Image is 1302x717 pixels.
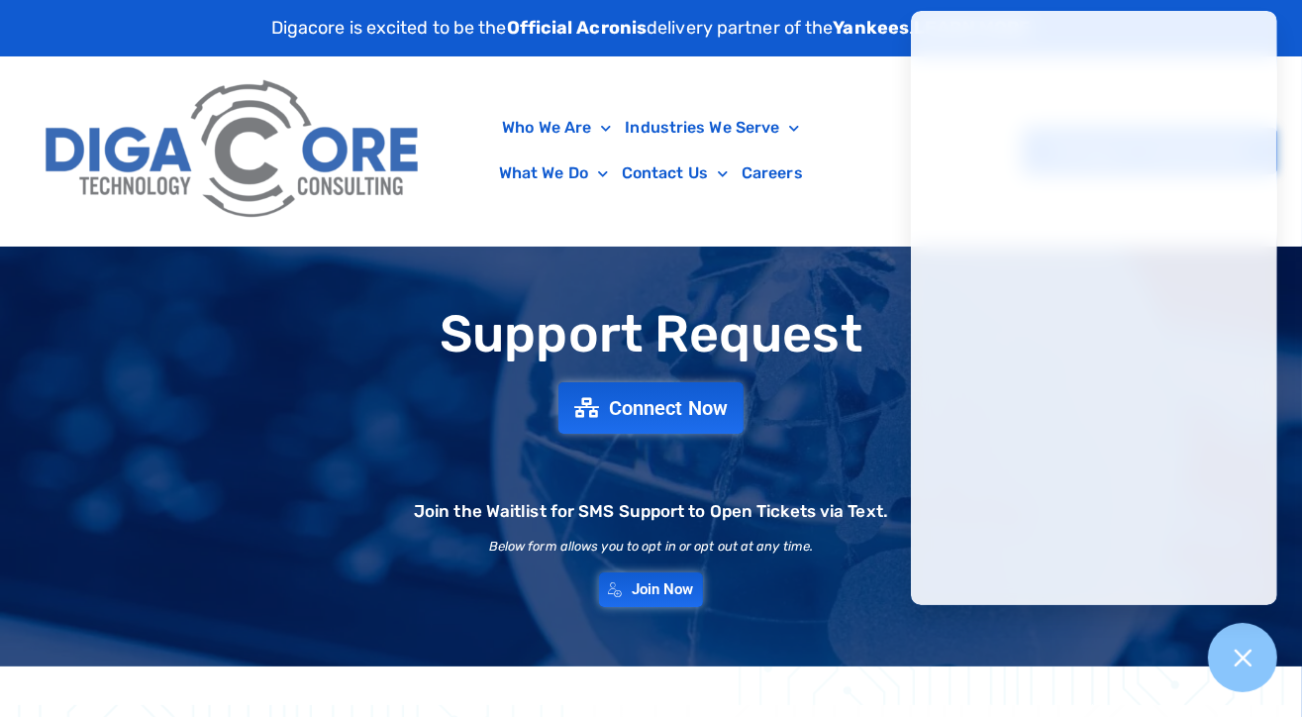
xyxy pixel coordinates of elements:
[615,151,735,196] a: Contact Us
[495,105,618,151] a: Who We Are
[10,306,1292,362] h1: Support Request
[834,17,910,39] strong: Yankees
[558,382,744,434] a: Connect Now
[599,572,704,607] a: Join Now
[507,17,648,39] strong: Official Acronis
[271,15,1032,42] p: Digacore is excited to be the delivery partner of the .
[35,66,433,236] img: Digacore Logo
[414,503,888,520] h2: Join the Waitlist for SMS Support to Open Tickets via Text.
[911,11,1277,605] iframe: Chatgenie Messenger
[632,582,694,597] span: Join Now
[618,105,806,151] a: Industries We Serve
[735,151,810,196] a: Careers
[443,105,860,196] nav: Menu
[492,151,615,196] a: What We Do
[609,398,728,418] span: Connect Now
[489,540,814,553] h2: Below form allows you to opt in or opt out at any time.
